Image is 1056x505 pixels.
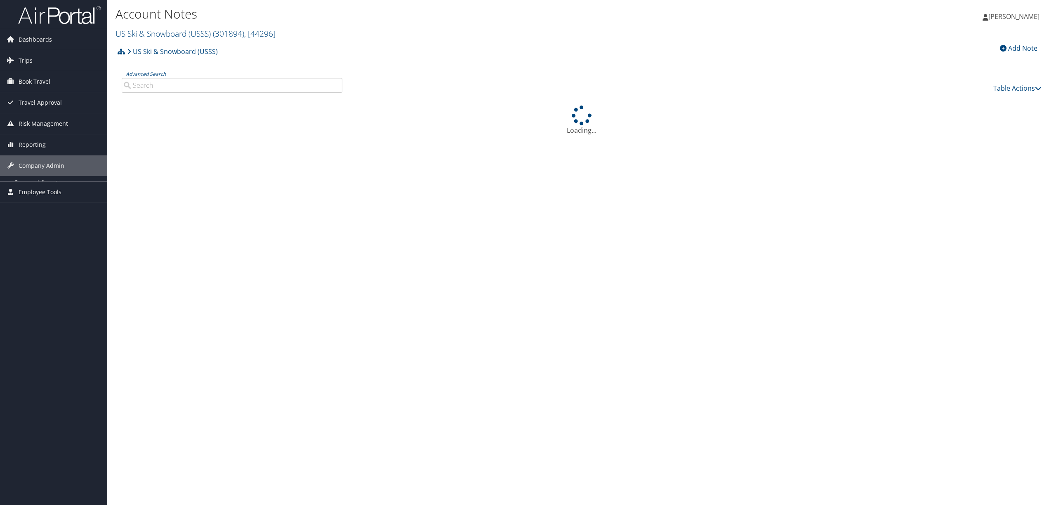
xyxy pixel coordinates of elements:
span: [PERSON_NAME] [988,12,1039,21]
span: ( 301894 ) [213,28,244,39]
span: Trips [19,50,33,71]
div: Loading... [115,106,1048,135]
input: Advanced Search [122,78,342,93]
h1: Account Notes [115,5,737,23]
a: US Ski & Snowboard (USSS) [115,28,276,39]
a: Advanced Search [126,70,166,78]
span: Book Travel [19,71,50,92]
span: Dashboards [19,29,52,50]
a: US Ski & Snowboard (USSS) [127,43,218,60]
span: Risk Management [19,113,68,134]
div: Add Note [996,43,1042,53]
a: Table Actions [993,84,1042,93]
span: Employee Tools [19,182,61,202]
img: airportal-logo.png [18,5,101,25]
span: , [ 44296 ] [244,28,276,39]
span: Company Admin [19,155,64,176]
span: Travel Approval [19,92,62,113]
span: Reporting [19,134,46,155]
a: [PERSON_NAME] [983,4,1048,29]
